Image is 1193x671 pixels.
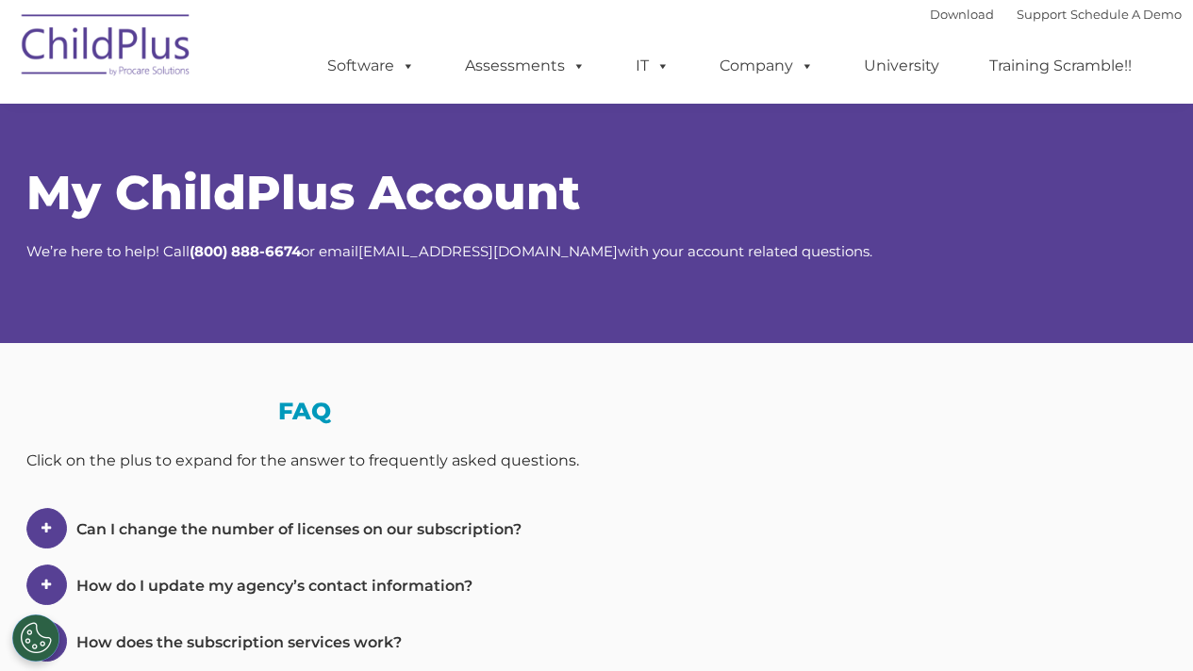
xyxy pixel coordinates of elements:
span: My ChildPlus Account [26,164,580,221]
img: ChildPlus by Procare Solutions [12,1,201,95]
span: Can I change the number of licenses on our subscription? [76,520,522,538]
span: We’re here to help! Call or email with your account related questions. [26,242,872,260]
font: | [930,7,1182,22]
strong: ( [190,242,194,260]
a: Download [930,7,994,22]
a: [EMAIL_ADDRESS][DOMAIN_NAME] [358,242,618,260]
button: Cookies Settings [12,614,59,662]
a: IT [617,47,688,85]
span: How does the subscription services work? [76,633,402,651]
div: Click on the plus to expand for the answer to frequently asked questions. [26,447,583,475]
a: Schedule A Demo [1070,7,1182,22]
span: How do I update my agency’s contact information? [76,577,472,595]
h3: FAQ [26,400,583,423]
a: Support [1017,7,1067,22]
a: Software [308,47,434,85]
iframe: Chat Widget [885,467,1193,671]
a: Training Scramble!! [970,47,1151,85]
a: Company [701,47,833,85]
a: Assessments [446,47,605,85]
strong: 800) 888-6674 [194,242,301,260]
a: University [845,47,958,85]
